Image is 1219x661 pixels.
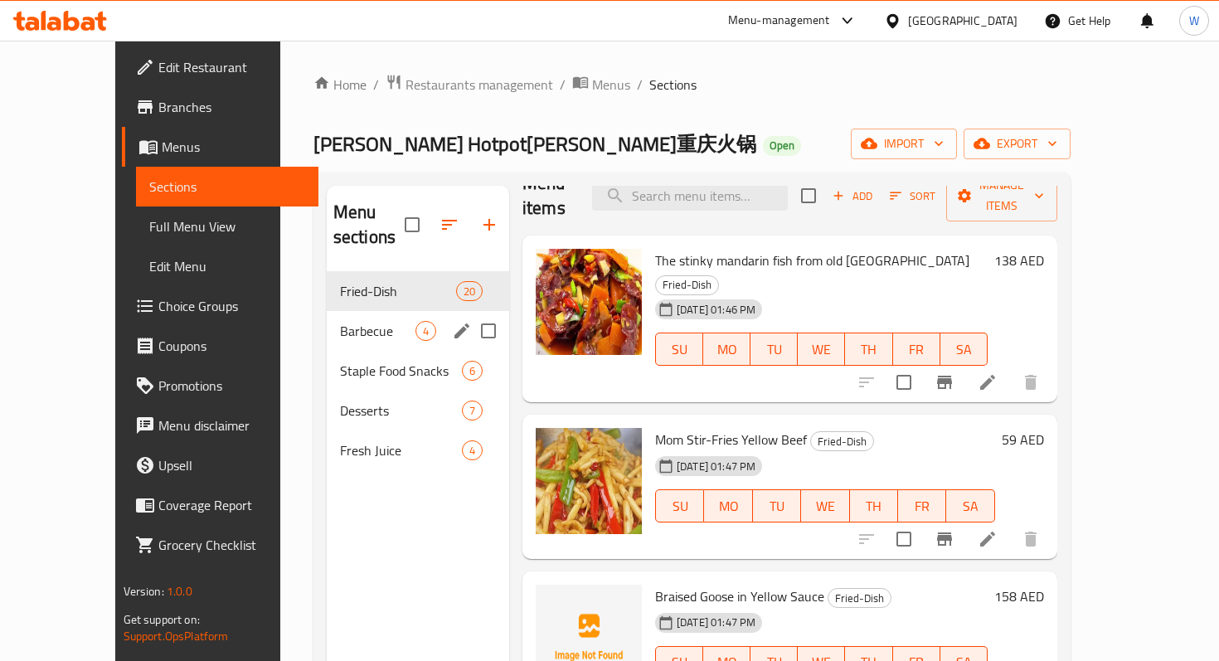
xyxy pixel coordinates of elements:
[124,581,164,602] span: Version:
[592,75,630,95] span: Menus
[703,333,750,366] button: MO
[340,401,462,420] span: Desserts
[886,183,940,209] button: Sort
[340,281,456,301] span: Fried-Dish
[313,125,756,163] span: [PERSON_NAME] Hotpot[PERSON_NAME]重庆火锅
[340,361,462,381] span: Staple Food Snacks
[1011,362,1051,402] button: delete
[811,432,873,451] span: Fried-Dish
[536,249,642,355] img: The stinky mandarin fish from old Changsha
[327,351,509,391] div: Staple Food Snacks6
[340,321,415,341] span: Barbecue
[333,200,405,250] h2: Menu sections
[959,175,1044,216] span: Manage items
[953,494,988,518] span: SA
[158,376,305,396] span: Promotions
[925,362,964,402] button: Branch-specific-item
[463,403,482,419] span: 7
[670,459,762,474] span: [DATE] 01:47 PM
[572,74,630,95] a: Menus
[122,286,318,326] a: Choice Groups
[886,522,921,557] span: Select to update
[162,137,305,157] span: Menus
[977,134,1057,154] span: export
[994,249,1044,272] h6: 138 AED
[946,170,1057,221] button: Manage items
[158,455,305,475] span: Upsell
[655,248,969,273] span: The stinky mandarin fish from old [GEOGRAPHIC_DATA]
[893,333,940,366] button: FR
[122,445,318,485] a: Upsell
[406,75,553,95] span: Restaurants management
[940,333,988,366] button: SA
[656,275,718,294] span: Fried-Dish
[430,205,469,245] span: Sort sections
[898,489,946,522] button: FR
[655,427,807,452] span: Mom Stir-Fries Yellow Beef
[122,525,318,565] a: Grocery Checklist
[864,134,944,154] span: import
[908,12,1017,30] div: [GEOGRAPHIC_DATA]
[757,338,791,362] span: TU
[463,443,482,459] span: 4
[136,246,318,286] a: Edit Menu
[386,74,553,95] a: Restaurants management
[136,167,318,207] a: Sections
[890,187,935,206] span: Sort
[947,338,981,362] span: SA
[655,275,719,295] div: Fried-Dish
[663,494,697,518] span: SU
[416,323,435,339] span: 4
[886,365,921,400] span: Select to update
[804,338,838,362] span: WE
[327,430,509,470] div: Fresh Juice4
[852,338,886,362] span: TH
[978,372,998,392] a: Edit menu item
[851,129,957,159] button: import
[149,256,305,276] span: Edit Menu
[122,326,318,366] a: Coupons
[522,171,572,221] h2: Menu items
[395,207,430,242] span: Select all sections
[728,11,830,31] div: Menu-management
[469,205,509,245] button: Add section
[158,495,305,515] span: Coverage Report
[158,57,305,77] span: Edit Restaurant
[122,87,318,127] a: Branches
[1189,12,1199,30] span: W
[791,178,826,213] span: Select section
[857,494,891,518] span: TH
[124,625,229,647] a: Support.OpsPlatform
[879,183,946,209] span: Sort items
[704,489,752,522] button: MO
[340,440,462,460] span: Fresh Juice
[560,75,566,95] li: /
[798,333,845,366] button: WE
[149,216,305,236] span: Full Menu View
[592,182,788,211] input: search
[1002,428,1044,451] h6: 59 AED
[168,581,193,602] span: 1.0.0
[158,296,305,316] span: Choice Groups
[1011,519,1051,559] button: delete
[122,366,318,406] a: Promotions
[136,207,318,246] a: Full Menu View
[964,129,1071,159] button: export
[463,363,482,379] span: 6
[710,338,744,362] span: MO
[801,489,849,522] button: WE
[828,588,891,608] div: Fried-Dish
[900,338,934,362] span: FR
[655,584,824,609] span: Braised Goose in Yellow Sauce
[313,74,1071,95] nav: breadcrumb
[711,494,745,518] span: MO
[449,318,474,343] button: edit
[313,75,367,95] a: Home
[994,585,1044,608] h6: 158 AED
[655,489,704,522] button: SU
[845,333,892,366] button: TH
[753,489,801,522] button: TU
